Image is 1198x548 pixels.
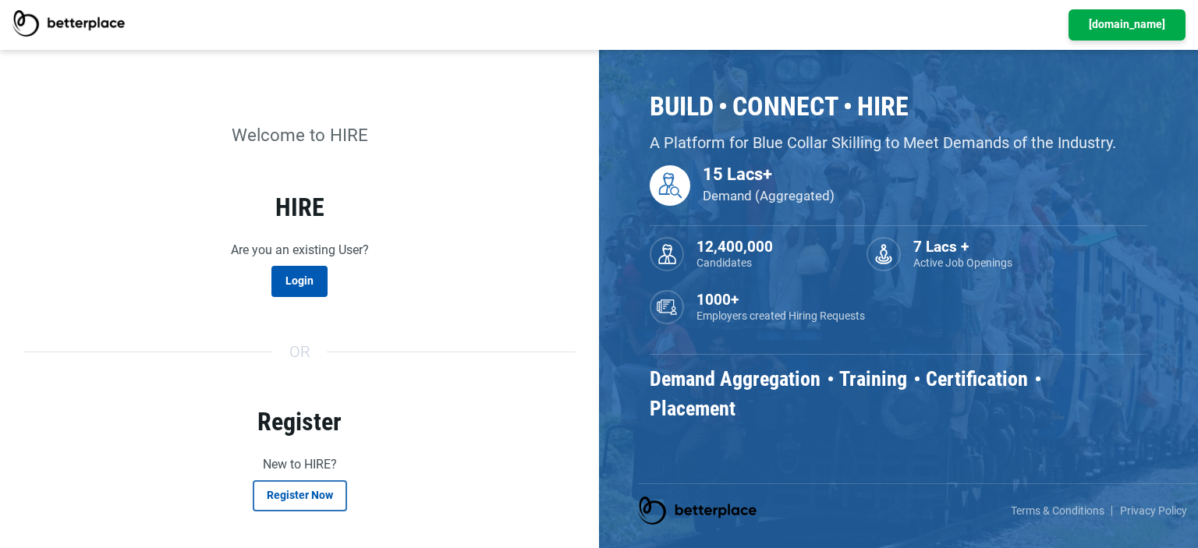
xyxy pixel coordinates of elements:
[732,90,838,122] h2: Connect
[870,241,897,267] img: Hiring Request
[703,185,1147,207] p: Demand (Aggregated)
[650,364,821,394] h3: Demand Aggregation
[12,10,125,40] img: BetterPlace
[696,309,973,323] p: Employers created Hiring Requests
[857,90,909,122] h2: Hire
[654,241,680,267] img: candidate
[1120,502,1187,519] a: Privacy Policy
[913,239,1060,256] h3: 7 Lacs +
[650,90,714,122] h2: Build
[703,164,1147,185] h3: 15 Lacs+
[271,266,328,297] a: Login
[253,480,347,511] button: Register Now
[696,292,973,309] h3: 1000+
[280,339,320,364] span: Or
[23,122,576,150] p: Welcome to HIRE
[638,497,757,525] img: betterplace logo
[1069,9,1186,41] a: [DOMAIN_NAME]
[650,132,1147,154] p: A Platform for Blue Collar Skilling to Meet Demands of the Industry.
[696,239,843,256] h3: 12,400,000
[913,256,1060,270] p: Active Job Openings
[650,394,735,423] h3: Placement
[257,407,342,437] strong: Register
[23,454,576,475] p: New to HIRE?
[839,364,907,394] h3: Training
[654,294,680,320] img: Employers
[275,193,324,222] strong: HIRE
[23,240,576,260] p: Are you an existing User?
[655,171,685,200] img: CandidateDemand
[926,364,1028,394] h3: Certification
[1011,502,1104,519] a: Terms & Conditions
[12,6,125,44] a: BetterPlace
[696,256,843,270] p: Candidates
